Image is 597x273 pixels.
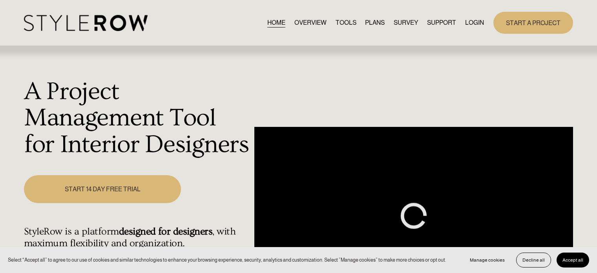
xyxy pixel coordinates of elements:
a: HOME [267,17,285,28]
a: SURVEY [394,17,418,28]
a: folder dropdown [427,17,456,28]
span: Decline all [522,257,545,263]
p: Select “Accept all” to agree to our use of cookies and similar technologies to enhance your brows... [8,256,446,264]
a: START A PROJECT [493,12,573,33]
h1: A Project Management Tool for Interior Designers [24,79,250,158]
button: Decline all [516,253,551,268]
span: SUPPORT [427,18,456,27]
img: StyleRow [24,15,148,31]
span: Manage cookies [470,257,505,263]
a: START 14 DAY FREE TRIAL [24,175,181,203]
a: PLANS [365,17,385,28]
strong: designed for designers [119,226,213,237]
a: TOOLS [336,17,356,28]
a: OVERVIEW [294,17,327,28]
button: Accept all [557,253,589,268]
h4: StyleRow is a platform , with maximum flexibility and organization. [24,226,250,249]
span: Accept all [562,257,583,263]
button: Manage cookies [464,253,511,268]
a: LOGIN [465,17,484,28]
